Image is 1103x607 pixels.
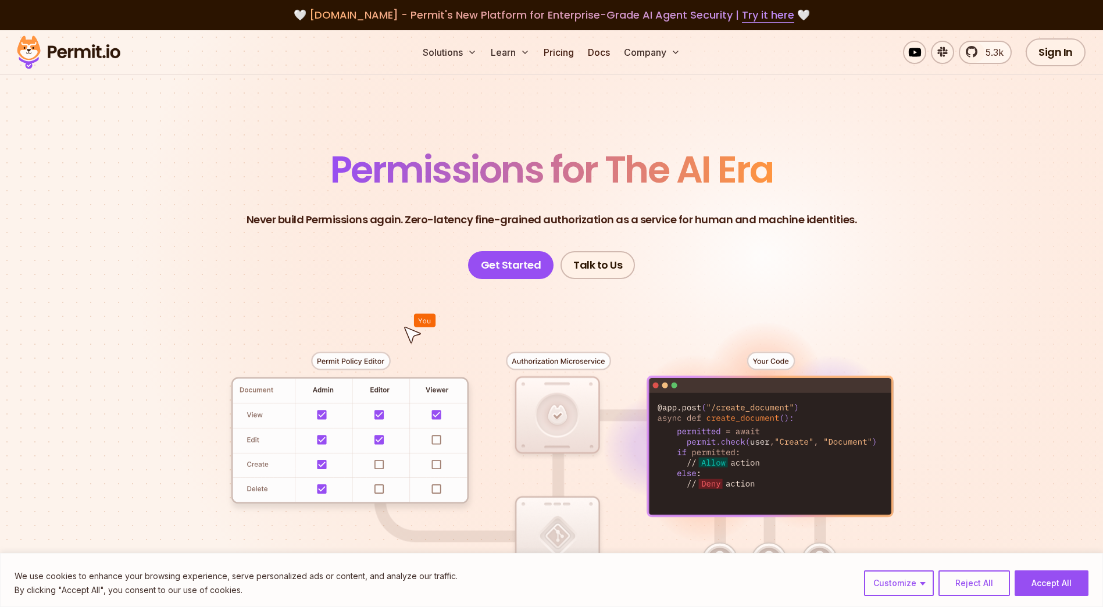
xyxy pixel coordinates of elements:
p: We use cookies to enhance your browsing experience, serve personalized ads or content, and analyz... [15,569,458,583]
p: Never build Permissions again. Zero-latency fine-grained authorization as a service for human and... [247,212,857,228]
button: Learn [486,41,534,64]
a: Pricing [539,41,579,64]
a: Docs [583,41,615,64]
button: Customize [864,570,934,596]
button: Company [619,41,685,64]
button: Accept All [1015,570,1088,596]
button: Solutions [418,41,481,64]
a: Sign In [1026,38,1086,66]
img: Permit logo [12,33,126,72]
span: Permissions for The AI Era [330,144,773,195]
span: [DOMAIN_NAME] - Permit's New Platform for Enterprise-Grade AI Agent Security | [309,8,794,22]
a: 5.3k [959,41,1012,64]
a: Get Started [468,251,554,279]
p: By clicking "Accept All", you consent to our use of cookies. [15,583,458,597]
a: Try it here [742,8,794,23]
div: 🤍 🤍 [28,7,1075,23]
button: Reject All [938,570,1010,596]
span: 5.3k [979,45,1004,59]
a: Talk to Us [561,251,635,279]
